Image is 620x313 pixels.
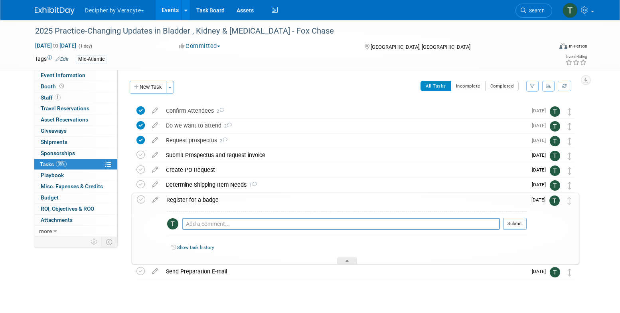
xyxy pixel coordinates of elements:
div: Event Rating [565,55,587,59]
span: Attachments [41,217,73,223]
img: Tony Alvarado [550,136,560,146]
a: Staff1 [34,92,117,103]
div: Confirm Attendees [162,104,527,118]
img: Tony Alvarado [550,151,560,161]
span: Booth not reserved yet [58,83,65,89]
a: edit [148,107,162,114]
img: Tony Alvarado [550,121,560,132]
span: [DATE] [DATE] [35,42,77,49]
img: Tony Alvarado [167,218,178,229]
span: Budget [41,194,59,201]
span: [DATE] [532,108,550,114]
a: Budget [34,192,117,203]
span: ROI, Objectives & ROO [41,205,94,212]
span: Booth [41,83,65,90]
img: Tony Alvarado [550,165,560,176]
a: Shipments [34,137,117,148]
div: Event Format [505,42,587,54]
button: Incomplete [451,81,486,91]
a: Sponsorships [34,148,117,159]
span: 2 [221,124,232,129]
a: Show task history [177,245,214,250]
div: Mid-Atlantic [76,55,107,64]
span: [DATE] [532,123,550,128]
span: Asset Reservations [41,116,88,123]
a: edit [148,268,162,275]
i: Move task [568,182,572,189]
span: 1 [55,94,61,100]
button: New Task [130,81,166,94]
span: Sponsorships [41,150,75,156]
span: 2 [217,138,227,144]
a: edit [148,122,162,129]
a: Misc. Expenses & Credits [34,181,117,192]
i: Move task [568,123,572,130]
td: Toggle Event Tabs [101,237,118,247]
a: edit [148,181,162,188]
a: Playbook [34,170,117,181]
a: more [34,226,117,237]
button: Submit [503,218,527,230]
a: edit [148,137,162,144]
span: Misc. Expenses & Credits [41,183,103,189]
a: Asset Reservations [34,114,117,125]
span: [DATE] [531,197,549,203]
span: [DATE] [532,167,550,173]
span: Search [526,8,545,14]
span: 38% [56,161,67,167]
a: edit [148,152,162,159]
span: (1 day) [78,44,92,49]
img: ExhibitDay [35,7,75,15]
i: Move task [568,167,572,175]
div: Create PO Request [162,163,527,177]
span: 2 [214,109,224,114]
td: Tags [35,55,69,64]
span: [DATE] [532,182,550,187]
span: Staff [41,94,61,101]
div: Submit Prospectus and request invoice [162,148,527,162]
img: Tony Alvarado [549,195,560,206]
span: [DATE] [532,138,550,143]
div: Request prospectus [162,134,527,147]
img: Tony Alvarado [550,267,560,277]
i: Move task [568,152,572,160]
div: 2025 Practice-Changing Updates in Bladder , Kidney & [MEDICAL_DATA] - Fox Chase [32,24,540,38]
img: Format-Inperson.png [559,43,567,49]
a: Edit [55,56,69,62]
a: Refresh [558,81,571,91]
a: Attachments [34,215,117,225]
img: Tony Alvarado [550,180,560,191]
img: Tony Alvarado [550,106,560,117]
a: Travel Reservations [34,103,117,114]
div: In-Person [569,43,587,49]
span: 1 [247,183,257,188]
span: Travel Reservations [41,105,89,112]
span: more [39,228,52,234]
a: edit [148,166,162,173]
span: Tasks [40,161,67,167]
td: Personalize Event Tab Strip [87,237,101,247]
span: Shipments [41,139,67,145]
span: Event Information [41,72,85,78]
a: edit [148,196,162,203]
i: Move task [568,108,572,116]
div: Determine Shipping Item Needs [162,178,527,191]
span: [DATE] [532,152,550,158]
a: Giveaways [34,126,117,136]
div: Do we want to attend [162,119,527,132]
div: Register for a badge [162,193,527,207]
span: Giveaways [41,128,67,134]
a: Event Information [34,70,117,81]
button: All Tasks [421,81,451,91]
span: [GEOGRAPHIC_DATA], [GEOGRAPHIC_DATA] [371,44,470,50]
i: Move task [567,197,571,205]
i: Move task [568,138,572,145]
span: [DATE] [532,269,550,274]
i: Move task [568,269,572,276]
span: to [52,42,59,49]
img: Tony Alvarado [563,3,578,18]
button: Completed [485,81,519,91]
div: Send Preparation E-mail [162,265,527,278]
a: Search [515,4,552,18]
a: ROI, Objectives & ROO [34,203,117,214]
